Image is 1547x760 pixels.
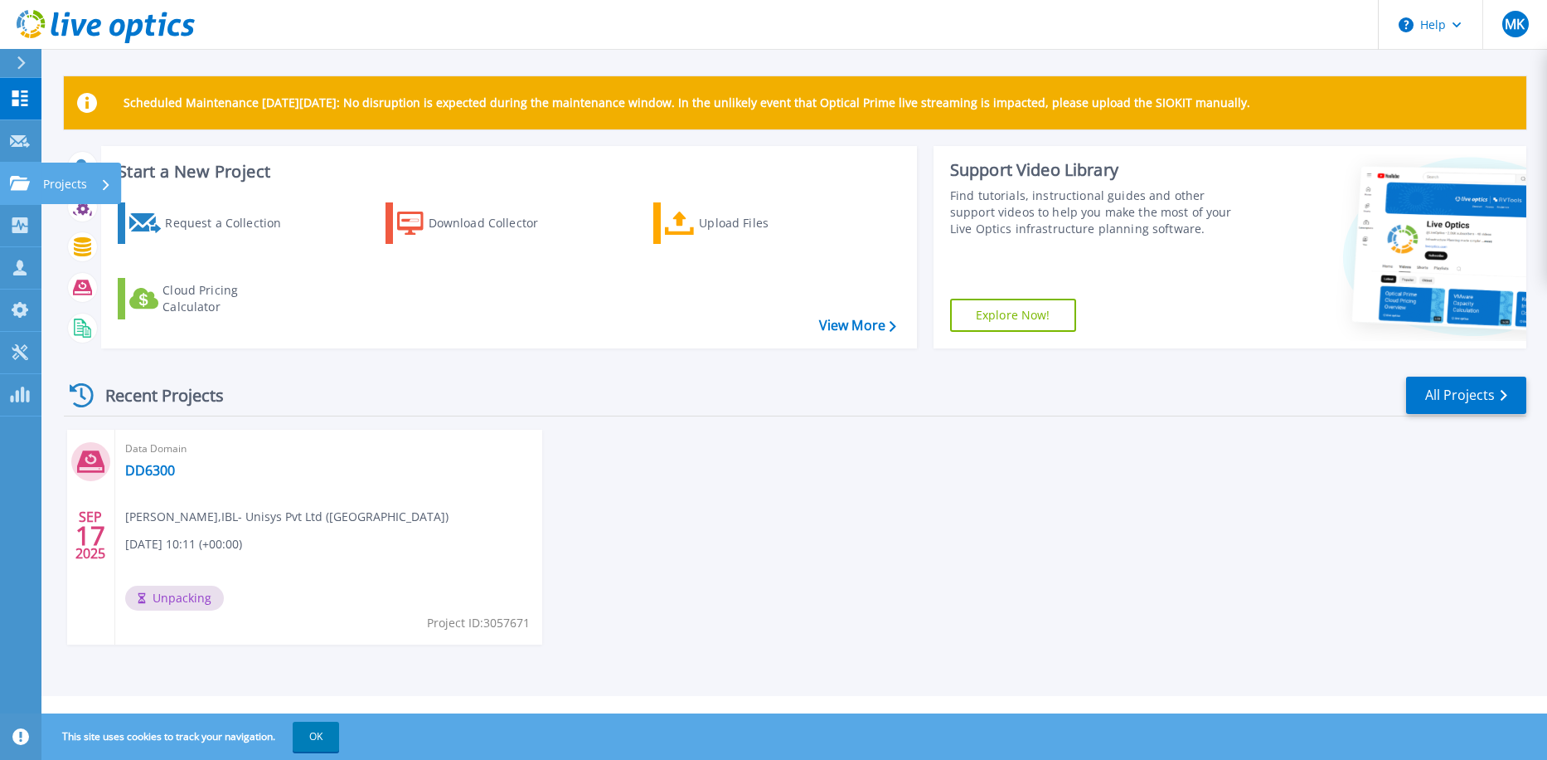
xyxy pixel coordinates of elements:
span: Unpacking [125,586,224,611]
span: 17 [75,529,105,543]
div: Download Collector [429,207,561,240]
button: OK [293,722,339,752]
div: Upload Files [699,207,832,240]
div: Cloud Pricing Calculator [162,282,295,315]
p: Scheduled Maintenance [DATE][DATE]: No disruption is expected during the maintenance window. In t... [124,96,1250,110]
a: DD6300 [125,462,175,479]
span: [DATE] 10:11 (+00:00) [125,535,242,553]
a: Upload Files [653,202,838,244]
span: [PERSON_NAME] , IBL- Unisys Pvt Ltd ([GEOGRAPHIC_DATA]) [125,508,449,526]
div: SEP 2025 [75,505,106,566]
p: Projects [43,163,87,206]
a: Request a Collection [118,202,303,244]
span: Project ID: 3057671 [427,614,530,632]
a: Explore Now! [950,299,1076,332]
a: View More [819,318,896,334]
span: This site uses cookies to track your navigation. [46,722,339,752]
div: Request a Collection [165,207,298,240]
span: MK [1505,17,1525,31]
a: All Projects [1406,377,1526,414]
a: Cloud Pricing Calculator [118,278,303,319]
div: Find tutorials, instructional guides and other support videos to help you make the most of your L... [950,188,1252,237]
h3: Start a New Project [118,163,895,181]
span: Data Domain [125,440,532,458]
div: Recent Projects [64,375,246,416]
a: Download Collector [386,202,570,244]
div: Support Video Library [950,159,1252,181]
